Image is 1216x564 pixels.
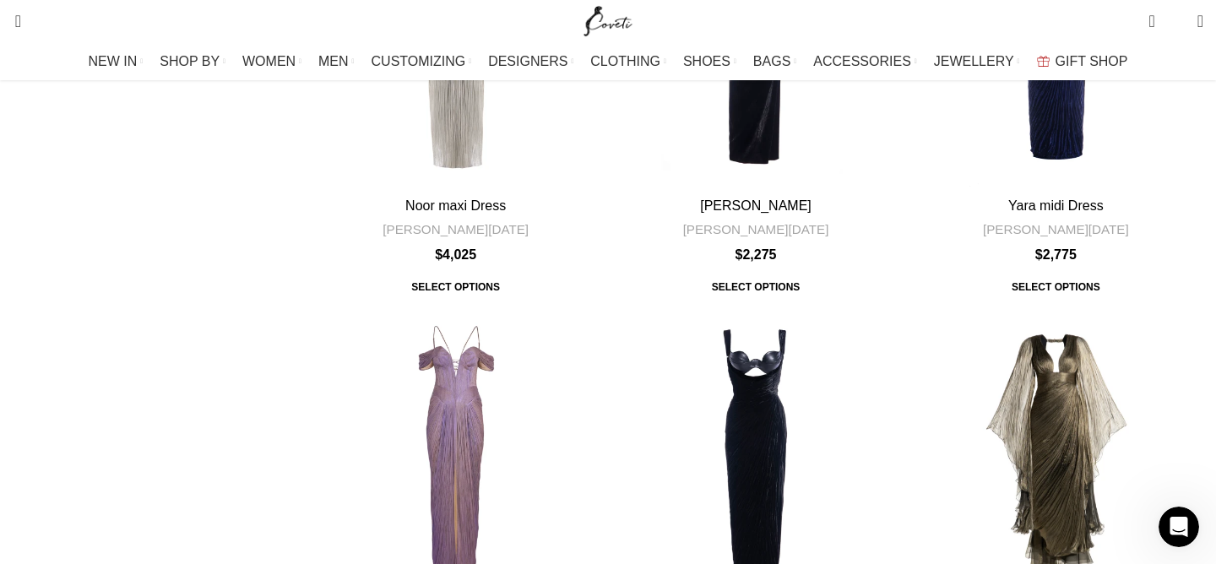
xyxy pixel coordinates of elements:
[488,53,567,69] span: DESIGNERS
[813,53,911,69] span: ACCESSORIES
[435,247,442,262] span: $
[405,198,506,213] a: Noor maxi Dress
[1159,507,1199,547] iframe: Intercom live chat
[736,247,743,262] span: $
[89,53,138,69] span: NEW IN
[1168,4,1185,38] div: My Wishlist
[983,220,1129,238] a: [PERSON_NAME][DATE]
[1037,45,1128,79] a: GIFT SHOP
[590,53,660,69] span: CLOTHING
[4,4,21,38] a: Search
[1150,8,1163,21] span: 0
[590,45,666,79] a: CLOTHING
[753,45,796,79] a: BAGS
[700,272,812,302] span: Select options
[683,45,736,79] a: SHOES
[318,53,349,69] span: MEN
[318,45,354,79] a: MEN
[242,53,296,69] span: WOMEN
[580,13,637,27] a: Site logo
[753,53,790,69] span: BAGS
[399,272,512,302] span: Select options
[372,53,466,69] span: CUSTOMIZING
[700,272,812,302] a: Select options for “Dorothea maxi Dress”
[1140,4,1163,38] a: 0
[934,45,1020,79] a: JEWELLERY
[1008,198,1104,213] a: Yara midi Dress
[242,45,301,79] a: WOMEN
[488,45,573,79] a: DESIGNERS
[435,247,476,262] bdi: 4,025
[1056,53,1128,69] span: GIFT SHOP
[160,53,220,69] span: SHOP BY
[372,45,472,79] a: CUSTOMIZING
[1037,56,1050,67] img: GiftBag
[399,272,512,302] a: Select options for “Noor maxi Dress”
[383,220,529,238] a: [PERSON_NAME][DATE]
[1000,272,1112,302] a: Select options for “Yara midi Dress”
[1035,247,1043,262] span: $
[736,247,777,262] bdi: 2,275
[934,53,1014,69] span: JEWELLERY
[4,45,1212,79] div: Main navigation
[160,45,225,79] a: SHOP BY
[683,53,730,69] span: SHOES
[813,45,917,79] a: ACCESSORIES
[89,45,144,79] a: NEW IN
[1171,17,1184,30] span: 0
[1035,247,1077,262] bdi: 2,775
[683,220,829,238] a: [PERSON_NAME][DATE]
[1000,272,1112,302] span: Select options
[700,198,812,213] a: [PERSON_NAME]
